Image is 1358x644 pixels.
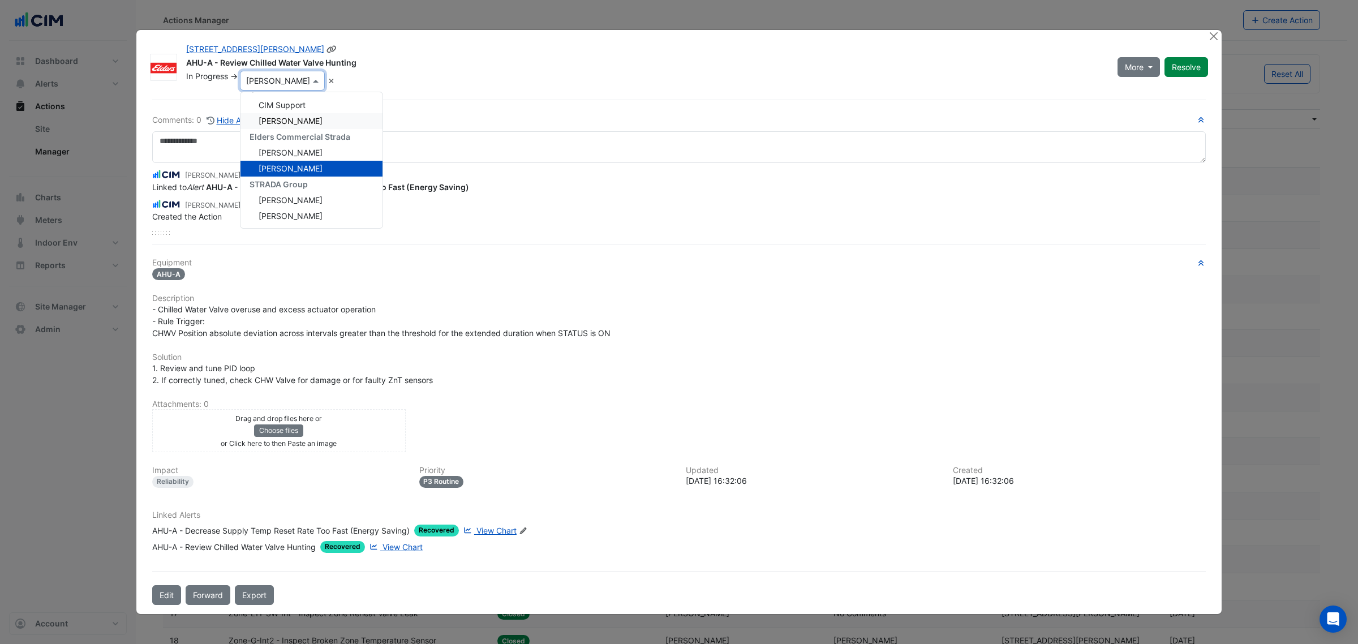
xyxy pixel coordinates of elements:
div: [DATE] 16:32:06 [953,475,1206,487]
small: or Click here to then Paste an image [221,439,337,448]
small: [PERSON_NAME] - [185,200,268,211]
div: Open Intercom Messenger [1320,606,1347,633]
span: -> [230,71,238,81]
strong: AHU-A - Decrease Supply Temp Reset Rate Too Fast (Energy Saving) [206,182,469,192]
h6: Created [953,466,1206,475]
button: Edit [152,585,181,605]
a: View Chart [461,525,517,536]
span: CIM Support [259,100,306,110]
button: Forward [186,585,230,605]
h6: Description [152,294,1206,303]
ng-dropdown-panel: Options list [240,92,383,229]
a: [STREET_ADDRESS][PERSON_NAME] [186,44,324,54]
span: [PERSON_NAME] [259,164,323,173]
span: View Chart [476,526,517,535]
span: Created the Action [152,212,222,221]
h6: Impact [152,466,406,475]
a: Export [235,585,274,605]
button: Close [1207,30,1219,42]
h6: Solution [152,353,1206,362]
h6: Attachments: 0 [152,400,1206,409]
small: Drag and drop files here or [235,414,322,423]
span: Linked to [152,182,469,192]
div: [DATE] 16:32:06 [686,475,939,487]
h6: Equipment [152,258,1206,268]
div: Comments: 0 [152,114,264,127]
div: P3 Routine [419,476,464,488]
img: CIM [152,168,181,181]
span: [PERSON_NAME] [259,195,323,205]
fa-icon: Edit Linked Alerts [519,527,527,535]
span: In Progress [186,71,228,81]
div: AHU-A - Review Chilled Water Valve Hunting [186,57,1104,71]
button: Resolve [1164,57,1208,77]
small: [PERSON_NAME] - [185,170,268,181]
span: STRADA Group [250,179,308,189]
button: Choose files [254,424,303,437]
img: Elders Commercial Strada [151,62,177,74]
div: AHU-A - Review Chilled Water Valve Hunting [152,541,316,553]
span: View Chart [383,542,423,552]
span: [PERSON_NAME] [259,211,323,221]
span: 1. Review and tune PID loop 2. If correctly tuned, check CHW Valve for damage or for faulty ZnT s... [152,363,433,385]
em: Alert [187,182,204,192]
button: Hide Activity [206,114,264,127]
h6: Priority [419,466,673,475]
h6: Linked Alerts [152,510,1206,520]
img: CIM [152,198,181,211]
span: AHU-A [152,268,185,280]
span: More [1125,61,1144,73]
span: Recovered [320,541,365,553]
a: View Chart [367,541,423,553]
span: Copy link to clipboard [326,44,337,54]
h6: Updated [686,466,939,475]
span: [PERSON_NAME] [259,148,323,157]
div: Reliability [152,476,194,488]
span: Recovered [414,525,459,536]
span: [PERSON_NAME] [259,116,323,126]
div: AHU-A - Decrease Supply Temp Reset Rate Too Fast (Energy Saving) [152,525,410,536]
span: Elders Commercial Strada [250,132,350,141]
button: More [1118,57,1160,77]
span: - Chilled Water Valve overuse and excess actuator operation - Rule Trigger: CHWV Position absolut... [152,304,611,338]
